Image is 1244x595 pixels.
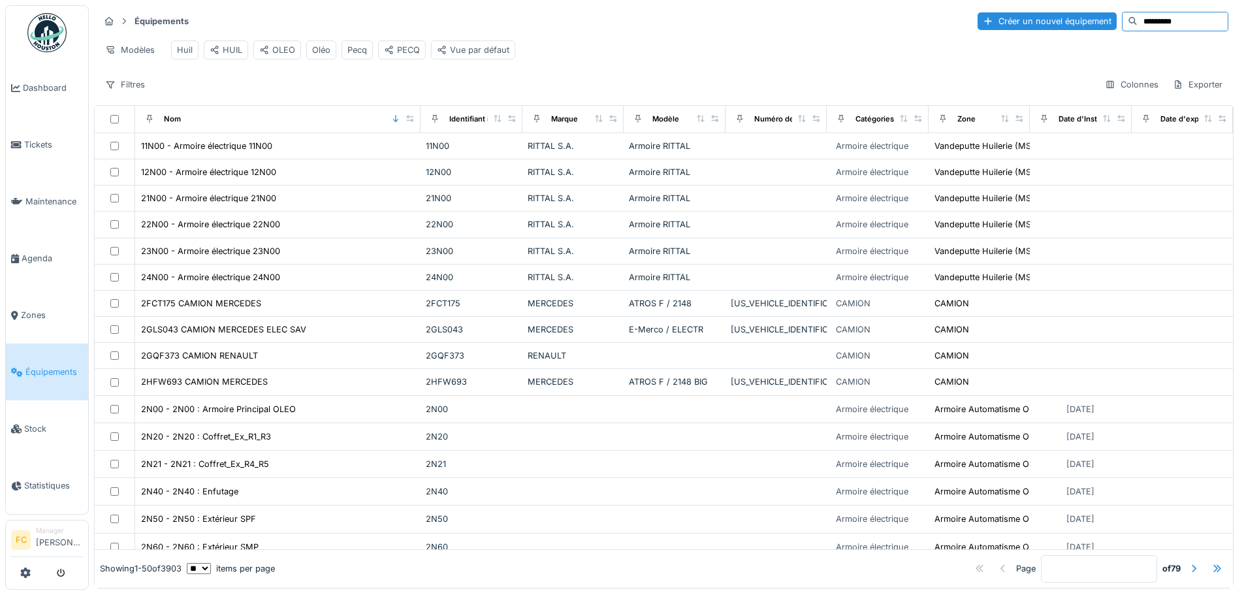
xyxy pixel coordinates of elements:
div: 2N50 - 2N50 : Extérieur SPF [141,513,256,525]
div: [US_VEHICLE_IDENTIFICATION_NUMBER]-01 [731,297,821,310]
div: 21N00 - Armoire électrique 21N00 [141,192,276,204]
div: Armoire RITTAL [629,218,720,231]
div: Armoire électrique [836,458,908,470]
div: [US_VEHICLE_IDENTIFICATION_NUMBER]/91 [731,376,821,388]
div: [DATE] [1066,513,1094,525]
div: RITTAL S.A. [528,140,618,152]
div: Modèles [99,40,161,59]
div: RITTAL S.A. [528,166,618,178]
span: Statistiques [24,479,83,492]
div: Armoire RITTAL [629,245,720,257]
div: Identifiant interne [449,114,513,125]
div: Vandeputte Huilerie (MSC) [934,245,1040,257]
div: 2FCT175 [426,297,517,310]
a: Statistiques [6,457,88,514]
div: OLEO [259,44,295,56]
div: 23N00 [426,245,517,257]
div: 11N00 - Armoire électrique 11N00 [141,140,272,152]
div: RITTAL S.A. [528,218,618,231]
div: Colonnes [1099,75,1164,94]
div: 2N00 [426,403,517,415]
a: Stock [6,400,88,457]
div: Page [1016,562,1036,575]
div: 2N20 [426,430,517,443]
div: 24N00 [426,271,517,283]
div: CAMION [934,376,969,388]
div: 2HFW693 CAMION MERCEDES [141,376,268,388]
div: 2N40 [426,485,517,498]
div: Exporter [1167,75,1228,94]
div: [DATE] [1066,485,1094,498]
div: Pecq [347,44,367,56]
div: Vandeputte Huilerie (MSC) [934,166,1040,178]
div: Armoire électrique [836,245,908,257]
div: Armoire Automatisme OLEO [934,541,1045,553]
div: Oléo [312,44,330,56]
div: Armoire électrique [836,218,908,231]
div: 2N20 - 2N20 : Coffret_Ex_R1_R3 [141,430,271,443]
div: Vue par défaut [437,44,509,56]
div: [DATE] [1066,430,1094,443]
div: Armoire Automatisme OLEO [934,458,1045,470]
div: CAMION [934,323,969,336]
div: 23N00 - Armoire électrique 23N00 [141,245,280,257]
div: Date d'Installation [1059,114,1123,125]
div: Armoire électrique [836,541,908,553]
div: 2FCT175 CAMION MERCEDES [141,297,261,310]
div: Armoire Automatisme OLEO [934,430,1045,443]
div: [DATE] [1066,541,1094,553]
a: Zones [6,287,88,344]
div: Armoire RITTAL [629,166,720,178]
div: [DATE] [1066,403,1094,415]
div: Showing 1 - 50 of 3903 [100,562,182,575]
div: 2N60 - 2N60 : Extérieur SMP [141,541,259,553]
div: 2GLS043 CAMION MERCEDES ELEC SAV [141,323,306,336]
div: Armoire électrique [836,192,908,204]
div: items per page [187,562,275,575]
div: CAMION [836,297,870,310]
div: Armoire RITTAL [629,192,720,204]
div: Armoire électrique [836,403,908,415]
div: 2N21 [426,458,517,470]
div: CAMION [934,297,969,310]
div: 2N50 [426,513,517,525]
div: 2HFW693 [426,376,517,388]
div: 2GQF373 CAMION RENAULT [141,349,258,362]
div: Zone [957,114,976,125]
div: 12N00 - Armoire électrique 12N00 [141,166,276,178]
span: Équipements [25,366,83,378]
div: ATROS F / 2148 BIG [629,376,720,388]
div: Vandeputte Huilerie (MSC) [934,140,1040,152]
div: Créer un nouvel équipement [978,12,1117,30]
div: CAMION [934,349,969,362]
div: 11N00 [426,140,517,152]
span: Dashboard [23,82,83,94]
div: 2GQF373 [426,349,517,362]
img: Badge_color-CXgf-gQk.svg [27,13,67,52]
div: MERCEDES [528,376,618,388]
div: Armoire Automatisme OLEO [934,513,1045,525]
div: 2N00 - 2N00 : Armoire Principal OLEO [141,403,296,415]
div: E-Merco / ELECTR [629,323,720,336]
div: Armoire électrique [836,271,908,283]
div: PECQ [384,44,420,56]
div: 2N40 - 2N40 : Enfutage [141,485,238,498]
span: Zones [21,309,83,321]
div: Manager [36,526,83,536]
div: RENAULT [528,349,618,362]
div: 22N00 - Armoire électrique 22N00 [141,218,280,231]
a: Équipements [6,344,88,400]
div: Date d'expiration [1160,114,1221,125]
div: Huil [177,44,193,56]
div: Armoire RITTAL [629,271,720,283]
a: FC Manager[PERSON_NAME] [11,526,83,557]
strong: of 79 [1162,562,1181,575]
div: 24N00 - Armoire électrique 24N00 [141,271,280,283]
span: Stock [24,423,83,435]
div: 21N00 [426,192,517,204]
a: Agenda [6,230,88,287]
div: Armoire électrique [836,513,908,525]
div: Catégories d'équipement [855,114,946,125]
div: HUIL [210,44,242,56]
div: Armoire électrique [836,430,908,443]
